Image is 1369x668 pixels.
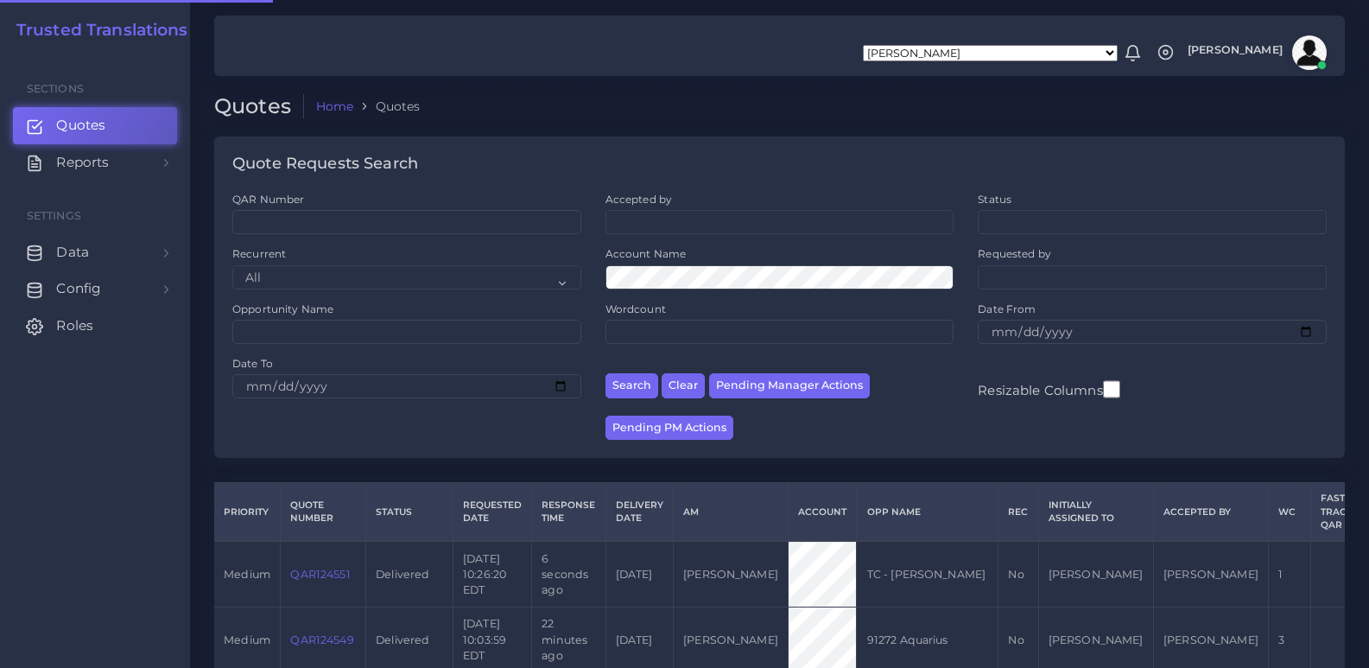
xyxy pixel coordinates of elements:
button: Clear [662,373,705,398]
h2: Quotes [214,94,304,119]
label: Status [978,192,1011,207]
th: Delivery Date [605,483,673,542]
td: 1 [1269,541,1311,607]
td: [DATE] [605,541,673,607]
label: QAR Number [232,192,304,207]
label: Resizable Columns [978,379,1119,400]
a: Roles [13,308,177,344]
th: Account [789,483,857,542]
a: Home [316,98,354,115]
th: Fast Track QAR [1310,483,1363,542]
label: Accepted by [605,192,673,207]
td: [PERSON_NAME] [673,541,788,607]
li: Quotes [353,98,420,115]
label: Account Name [605,246,687,261]
th: Priority [214,483,281,542]
th: Requested Date [453,483,531,542]
a: Data [13,234,177,270]
button: Pending Manager Actions [709,373,870,398]
span: Config [56,279,101,298]
th: WC [1269,483,1311,542]
span: Roles [56,316,93,335]
td: [DATE] 10:26:20 EDT [453,541,531,607]
td: TC - [PERSON_NAME] [857,541,998,607]
label: Requested by [978,246,1051,261]
th: Accepted by [1153,483,1268,542]
span: [PERSON_NAME] [1188,45,1283,56]
label: Recurrent [232,246,286,261]
th: REC [998,483,1038,542]
button: Pending PM Actions [605,416,733,441]
th: Opp Name [857,483,998,542]
span: Sections [27,82,84,95]
label: Date To [232,356,273,371]
label: Opportunity Name [232,302,333,316]
span: Quotes [56,116,105,135]
a: [PERSON_NAME]avatar [1179,35,1333,70]
th: AM [673,483,788,542]
button: Search [605,373,658,398]
th: Response Time [532,483,605,542]
a: QAR124551 [290,568,350,581]
td: [PERSON_NAME] [1038,541,1153,607]
a: Reports [13,144,177,181]
td: Delivered [366,541,453,607]
td: [PERSON_NAME] [1153,541,1268,607]
input: Resizable Columns [1103,379,1120,400]
span: Settings [27,209,81,222]
label: Date From [978,302,1036,316]
a: Trusted Translations [4,21,188,41]
h4: Quote Requests Search [232,155,418,174]
a: Quotes [13,107,177,143]
a: QAR124549 [290,633,353,646]
th: Initially Assigned to [1038,483,1153,542]
th: Quote Number [281,483,366,542]
td: 6 seconds ago [532,541,605,607]
span: Data [56,243,89,262]
label: Wordcount [605,302,666,316]
th: Status [366,483,453,542]
img: avatar [1292,35,1327,70]
span: medium [224,633,270,646]
td: No [998,541,1038,607]
span: medium [224,568,270,581]
a: Config [13,270,177,307]
span: Reports [56,153,109,172]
